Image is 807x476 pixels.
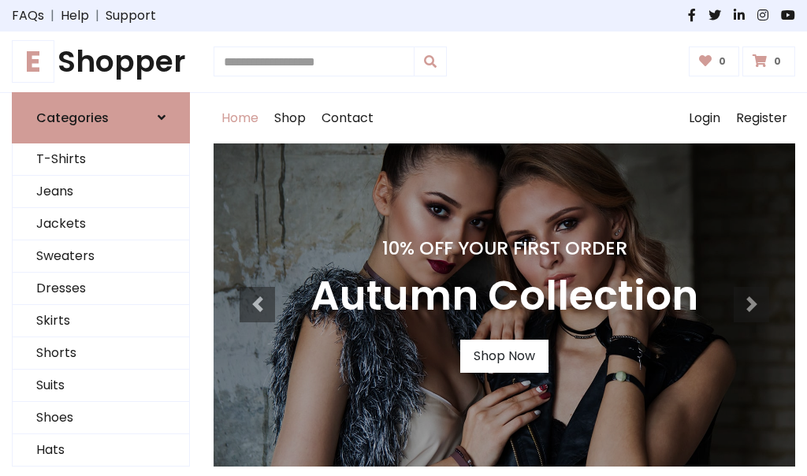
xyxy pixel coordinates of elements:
[12,44,190,80] h1: Shopper
[44,6,61,25] span: |
[689,46,740,76] a: 0
[13,240,189,273] a: Sweaters
[314,93,381,143] a: Contact
[13,337,189,370] a: Shorts
[311,272,698,321] h3: Autumn Collection
[13,176,189,208] a: Jeans
[214,93,266,143] a: Home
[13,402,189,434] a: Shoes
[36,110,109,125] h6: Categories
[460,340,549,373] a: Shop Now
[13,305,189,337] a: Skirts
[12,92,190,143] a: Categories
[681,93,728,143] a: Login
[61,6,89,25] a: Help
[742,46,795,76] a: 0
[13,370,189,402] a: Suits
[12,6,44,25] a: FAQs
[13,143,189,176] a: T-Shirts
[715,54,730,69] span: 0
[311,237,698,259] h4: 10% Off Your First Order
[12,40,54,83] span: E
[13,434,189,467] a: Hats
[13,273,189,305] a: Dresses
[89,6,106,25] span: |
[770,54,785,69] span: 0
[106,6,156,25] a: Support
[12,44,190,80] a: EShopper
[728,93,795,143] a: Register
[13,208,189,240] a: Jackets
[266,93,314,143] a: Shop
